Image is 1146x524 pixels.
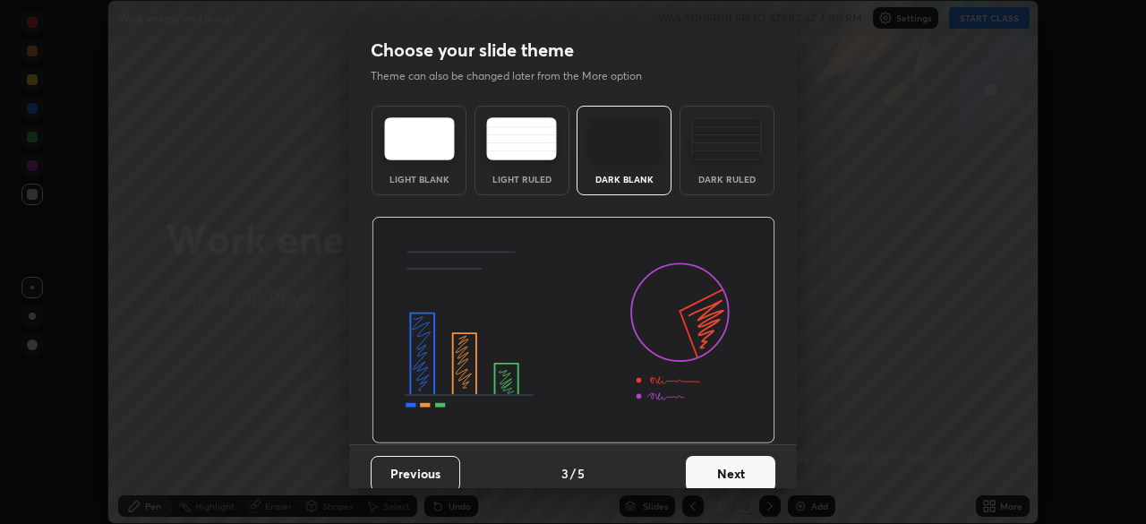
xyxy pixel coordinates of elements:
div: Light Blank [383,175,455,184]
img: lightRuledTheme.5fabf969.svg [486,117,557,160]
div: Dark Blank [588,175,660,184]
h4: / [570,464,576,483]
img: lightTheme.e5ed3b09.svg [384,117,455,160]
h4: 3 [561,464,569,483]
button: Next [686,456,775,492]
button: Previous [371,456,460,492]
p: Theme can also be changed later from the More option [371,68,661,84]
h2: Choose your slide theme [371,39,574,62]
img: darkRuledTheme.de295e13.svg [691,117,762,160]
img: darkThemeBanner.d06ce4a2.svg [372,217,775,444]
img: darkTheme.f0cc69e5.svg [589,117,660,160]
div: Dark Ruled [691,175,763,184]
h4: 5 [577,464,585,483]
div: Light Ruled [486,175,558,184]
